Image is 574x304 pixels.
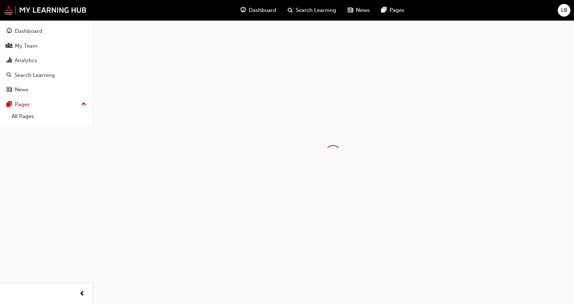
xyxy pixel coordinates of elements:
[240,6,246,15] span: guage-icon
[14,71,55,79] div: Search Learning
[3,69,89,82] a: Search Learning
[15,86,29,94] div: News
[249,6,276,14] span: Dashboard
[3,39,89,53] a: My Team
[15,100,30,109] div: Pages
[561,6,568,14] span: LB
[6,28,12,35] span: guage-icon
[6,57,12,64] span: chart-icon
[390,6,404,14] span: Pages
[15,27,42,35] div: Dashboard
[6,101,12,108] span: pages-icon
[6,43,12,49] span: people-icon
[558,4,570,17] button: LB
[342,3,375,18] a: news-iconNews
[296,6,336,14] span: Search Learning
[3,98,89,111] button: Pages
[81,100,86,109] span: up-icon
[282,3,342,18] a: search-iconSearch Learning
[288,6,293,15] span: search-icon
[356,6,370,14] span: News
[9,111,89,122] a: All Pages
[235,3,282,18] a: guage-iconDashboard
[4,5,87,15] img: mmal
[3,23,89,98] button: DashboardMy TeamAnalyticsSearch LearningNews
[3,54,89,67] a: Analytics
[3,25,89,38] a: Dashboard
[15,42,38,50] div: My Team
[381,6,387,15] span: pages-icon
[15,56,37,65] div: Analytics
[6,87,12,93] span: news-icon
[375,3,410,18] a: pages-iconPages
[3,83,89,96] a: News
[348,6,353,15] span: news-icon
[6,72,12,79] span: search-icon
[79,290,85,299] span: prev-icon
